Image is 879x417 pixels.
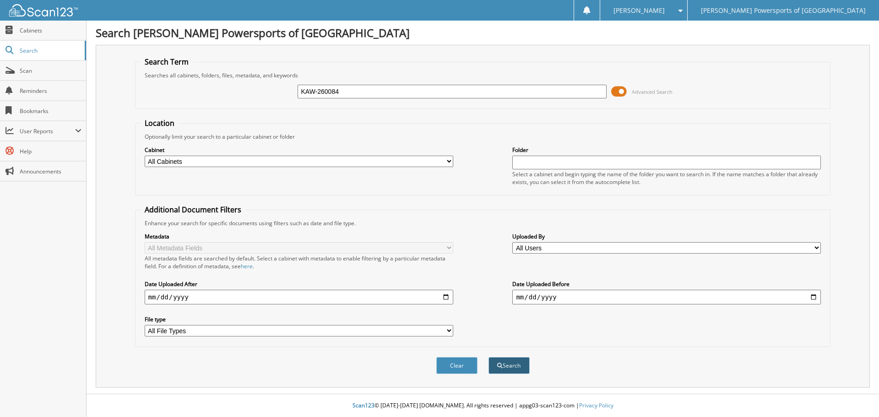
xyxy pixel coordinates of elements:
[701,8,866,13] span: [PERSON_NAME] Powersports of [GEOGRAPHIC_DATA]
[632,88,673,95] span: Advanced Search
[20,127,75,135] span: User Reports
[9,4,78,16] img: scan123-logo-white.svg
[145,315,453,323] label: File type
[145,233,453,240] label: Metadata
[579,401,613,409] a: Privacy Policy
[145,290,453,304] input: start
[512,290,821,304] input: end
[512,170,821,186] div: Select a cabinet and begin typing the name of the folder you want to search in. If the name match...
[833,373,879,417] iframe: Chat Widget
[145,146,453,154] label: Cabinet
[140,57,193,67] legend: Search Term
[20,147,81,155] span: Help
[20,168,81,175] span: Announcements
[20,27,81,34] span: Cabinets
[20,107,81,115] span: Bookmarks
[488,357,530,374] button: Search
[613,8,665,13] span: [PERSON_NAME]
[96,25,870,40] h1: Search [PERSON_NAME] Powersports of [GEOGRAPHIC_DATA]
[87,395,879,417] div: © [DATE]-[DATE] [DOMAIN_NAME]. All rights reserved | appg03-scan123-com |
[512,280,821,288] label: Date Uploaded Before
[512,146,821,154] label: Folder
[140,118,179,128] legend: Location
[353,401,374,409] span: Scan123
[436,357,477,374] button: Clear
[20,67,81,75] span: Scan
[140,133,826,141] div: Optionally limit your search to a particular cabinet or folder
[241,262,253,270] a: here
[145,255,453,270] div: All metadata fields are searched by default. Select a cabinet with metadata to enable filtering b...
[20,47,80,54] span: Search
[140,219,826,227] div: Enhance your search for specific documents using filters such as date and file type.
[140,205,246,215] legend: Additional Document Filters
[20,87,81,95] span: Reminders
[145,280,453,288] label: Date Uploaded After
[140,71,826,79] div: Searches all cabinets, folders, files, metadata, and keywords
[512,233,821,240] label: Uploaded By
